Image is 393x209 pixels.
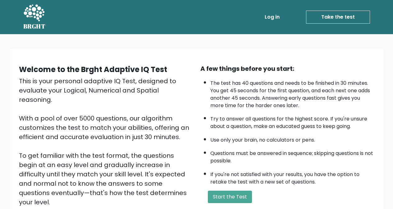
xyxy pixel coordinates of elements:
[262,11,282,23] a: Log in
[210,112,374,130] li: Try to answer all questions for the highest score. If you're unsure about a question, make an edu...
[210,133,374,144] li: Use only your brain, no calculators or pens.
[210,168,374,186] li: If you're not satisfied with your results, you have the option to retake the test with a new set ...
[210,76,374,109] li: The test has 40 questions and needs to be finished in 30 minutes. You get 45 seconds for the firs...
[306,11,370,24] a: Take the test
[200,64,374,73] div: A few things before you start:
[210,147,374,165] li: Questions must be answered in sequence; skipping questions is not possible.
[23,2,46,32] a: BRGHT
[19,64,167,75] b: Welcome to the Brght Adaptive IQ Test
[208,191,252,203] button: Start the Test
[23,23,46,30] h5: BRGHT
